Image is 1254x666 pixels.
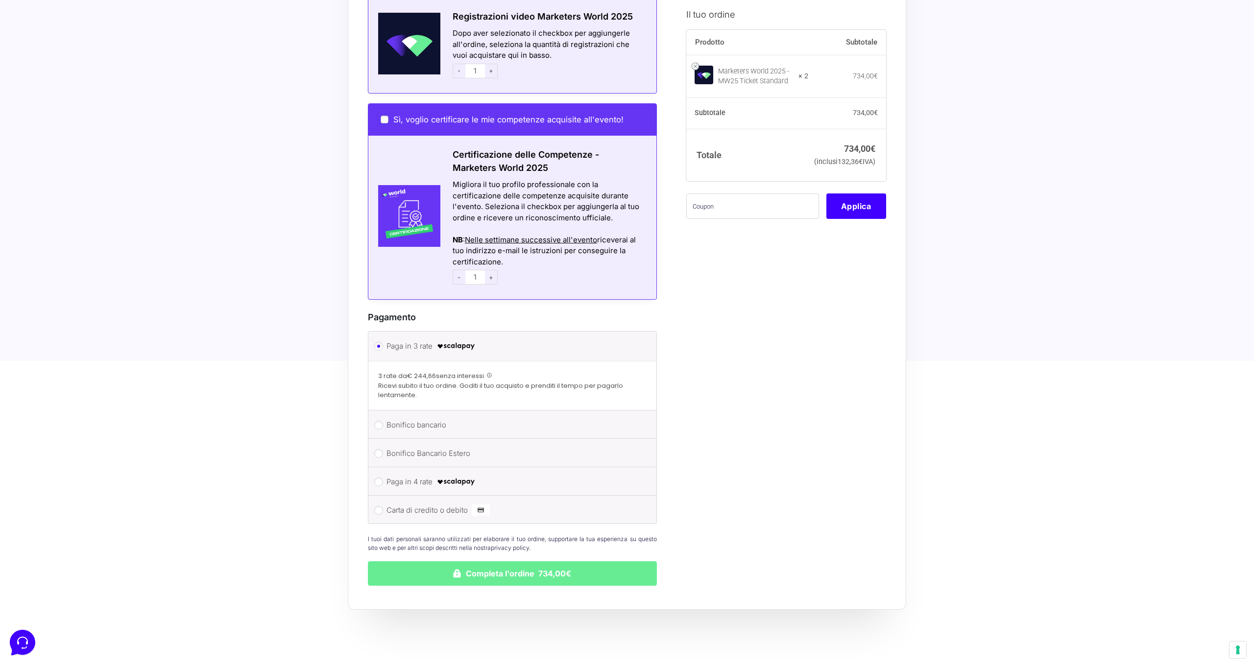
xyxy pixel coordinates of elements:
div: : riceverai al tuo indirizzo e-mail le istruzioni per conseguire la certificazione. [453,235,644,268]
a: privacy policy [491,544,529,551]
img: dark [16,55,35,74]
img: Carta di credito o debito [472,504,490,516]
img: Certificazione-MW24-300x300-1.jpg [368,185,440,247]
label: Bonifico bancario [386,418,635,432]
span: 132,36 [838,157,863,166]
button: Home [8,314,68,337]
span: € [859,157,863,166]
span: Registrazioni video Marketers World 2025 [453,11,633,22]
span: € [874,109,878,117]
a: Apri Centro Assistenza [104,121,180,129]
h2: Ciao da Marketers 👋 [8,8,165,24]
span: € [874,71,878,79]
p: Messaggi [85,328,111,337]
strong: × 2 [798,71,808,81]
input: 1 [465,64,485,78]
span: - [453,64,465,78]
button: Messaggi [68,314,128,337]
input: 1 [465,270,485,285]
img: Schermata-2022-04-11-alle-18.28.41.png [368,13,440,75]
p: Home [29,328,46,337]
span: € [870,143,875,153]
button: Applica [826,193,886,219]
label: Bonifico Bancario Estero [386,446,635,461]
span: Sì, voglio certificare le mie competenze acquisite all'evento! [393,115,624,124]
div: Migliora il tuo profilo professionale con la certificazione delle competenze acquisite durante l'... [453,179,644,223]
span: Nelle settimane successive all'evento [465,235,597,244]
bdi: 734,00 [853,109,878,117]
strong: NB [453,235,463,244]
img: scalapay-logo-black.png [436,476,476,488]
th: Subtotale [686,97,808,129]
input: Coupon [686,193,819,219]
button: Inizia una conversazione [16,82,180,102]
button: Completa l'ordine 734,00€ [368,561,657,586]
th: Totale [686,129,808,181]
label: Paga in 3 rate [386,339,635,354]
input: Sì, voglio certificare le mie competenze acquisite all'evento! [381,116,388,123]
p: Aiuto [151,328,165,337]
span: - [453,270,465,285]
h3: Pagamento [368,310,657,324]
label: Carta di credito o debito [386,503,635,518]
h3: Il tuo ordine [686,7,886,21]
button: Le tue preferenze relative al consenso per le tecnologie di tracciamento [1230,642,1246,658]
div: Marketers World 2025 - MW25 Ticket Standard [718,66,792,86]
p: I tuoi dati personali saranno utilizzati per elaborare il tuo ordine, supportare la tua esperienz... [368,535,657,552]
span: Inizia una conversazione [64,88,145,96]
span: Certificazione delle Competenze - Marketers World 2025 [453,149,599,173]
bdi: 734,00 [853,71,878,79]
bdi: 734,00 [844,143,875,153]
span: Trova una risposta [16,121,76,129]
small: (inclusi IVA) [814,157,875,166]
label: Paga in 4 rate [386,475,635,489]
img: scalapay-logo-black.png [436,340,476,352]
iframe: Customerly Messenger Launcher [8,628,37,657]
input: Cerca un articolo... [22,143,160,152]
th: Prodotto [686,29,808,55]
img: dark [31,55,51,74]
div: Dopo aver selezionato il checkbox per aggiungerle all'ordine, seleziona la quantità di registrazi... [440,28,656,81]
span: + [485,64,498,78]
div: Azioni del messaggio [453,223,644,235]
img: dark [47,55,67,74]
span: Le tue conversazioni [16,39,83,47]
button: Aiuto [128,314,188,337]
img: Marketers World 2025 - MW25 Ticket Standard [695,65,713,84]
th: Subtotale [808,29,886,55]
span: + [485,270,498,285]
